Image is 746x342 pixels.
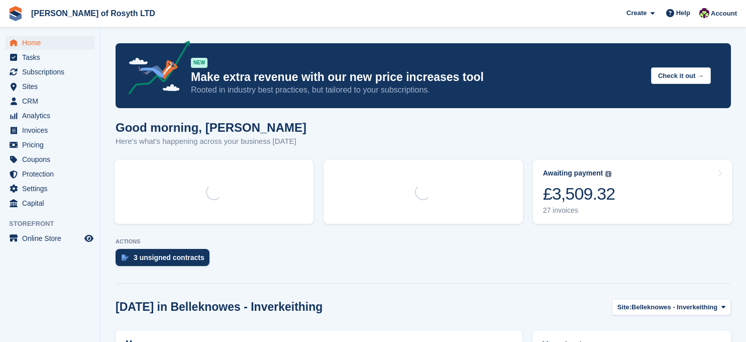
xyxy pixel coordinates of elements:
[533,160,732,224] a: Awaiting payment £3,509.32 27 invoices
[22,231,82,245] span: Online Store
[543,206,615,215] div: 27 invoices
[116,300,323,314] h2: [DATE] in Belleknowes - Inverkeithing
[22,50,82,64] span: Tasks
[651,67,711,84] button: Check it out →
[5,138,95,152] a: menu
[617,302,631,312] span: Site:
[5,196,95,210] a: menu
[631,302,717,312] span: Belleknowes - Inverkeithing
[612,299,731,315] button: Site: Belleknowes - Inverkeithing
[5,123,95,137] a: menu
[22,196,82,210] span: Capital
[5,152,95,166] a: menu
[22,182,82,196] span: Settings
[83,232,95,244] a: Preview store
[134,253,204,262] div: 3 unsigned contracts
[22,36,82,50] span: Home
[120,41,190,98] img: price-adjustments-announcement-icon-8257ccfd72463d97f412b2fc003d46551f7dbcb40ab6d574587a9cd5c0d94...
[22,167,82,181] span: Protection
[5,65,95,79] a: menu
[116,249,215,271] a: 3 unsigned contracts
[22,123,82,137] span: Invoices
[5,167,95,181] a: menu
[5,94,95,108] a: menu
[191,84,643,96] p: Rooted in industry best practices, but tailored to your subscriptions.
[122,254,129,261] img: contract_signature_icon-13c848040528278c33f63329250d36e43548de30e8caae1d1a13099fd9432cc5.svg
[5,79,95,94] a: menu
[27,5,159,22] a: [PERSON_NAME] of Rosyth LTD
[605,171,611,177] img: icon-info-grey-7440780725fd019a000dd9b08b2336e03edf1995a4989e88bcd33f0948082b44.svg
[22,138,82,152] span: Pricing
[22,79,82,94] span: Sites
[5,231,95,245] a: menu
[22,65,82,79] span: Subscriptions
[116,238,731,245] p: ACTIONS
[22,94,82,108] span: CRM
[8,6,23,21] img: stora-icon-8386f47178a22dfd0bd8f6a31ec36ba5ce8667c1dd55bd0f319d3a0aa187defe.svg
[116,136,306,147] p: Here's what's happening across your business [DATE]
[191,70,643,84] p: Make extra revenue with our new price increases tool
[116,121,306,134] h1: Good morning, [PERSON_NAME]
[626,8,647,18] span: Create
[5,50,95,64] a: menu
[5,182,95,196] a: menu
[543,184,615,204] div: £3,509.32
[543,169,603,178] div: Awaiting payment
[711,9,737,19] span: Account
[22,109,82,123] span: Analytics
[9,219,100,229] span: Storefront
[22,152,82,166] span: Coupons
[5,109,95,123] a: menu
[676,8,690,18] span: Help
[699,8,709,18] img: Nina Briggs
[191,58,207,68] div: NEW
[5,36,95,50] a: menu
